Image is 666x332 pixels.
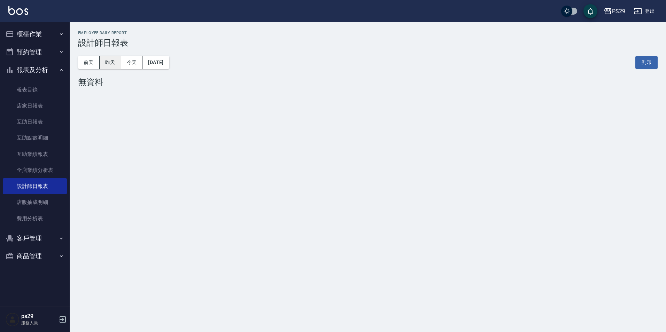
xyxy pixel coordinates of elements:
button: [DATE] [142,56,169,69]
div: PS29 [612,7,625,16]
a: 互助點數明細 [3,130,67,146]
button: 登出 [631,5,658,18]
a: 設計師日報表 [3,178,67,194]
a: 全店業績分析表 [3,162,67,178]
button: PS29 [601,4,628,18]
a: 報表目錄 [3,82,67,98]
button: 櫃檯作業 [3,25,67,43]
button: 商品管理 [3,247,67,265]
div: 無資料 [78,77,658,87]
button: 今天 [121,56,143,69]
h3: 設計師日報表 [78,38,658,48]
img: Person [6,313,20,326]
a: 店家日報表 [3,98,67,114]
button: 報表及分析 [3,61,67,79]
h5: ps29 [21,313,57,320]
p: 服務人員 [21,320,57,326]
a: 互助業績報表 [3,146,67,162]
button: save [583,4,597,18]
button: 客戶管理 [3,229,67,247]
img: Logo [8,6,28,15]
a: 互助日報表 [3,114,67,130]
h2: Employee Daily Report [78,31,658,35]
button: 列印 [635,56,658,69]
a: 店販抽成明細 [3,194,67,210]
button: 預約管理 [3,43,67,61]
a: 費用分析表 [3,211,67,227]
button: 昨天 [100,56,121,69]
button: 前天 [78,56,100,69]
